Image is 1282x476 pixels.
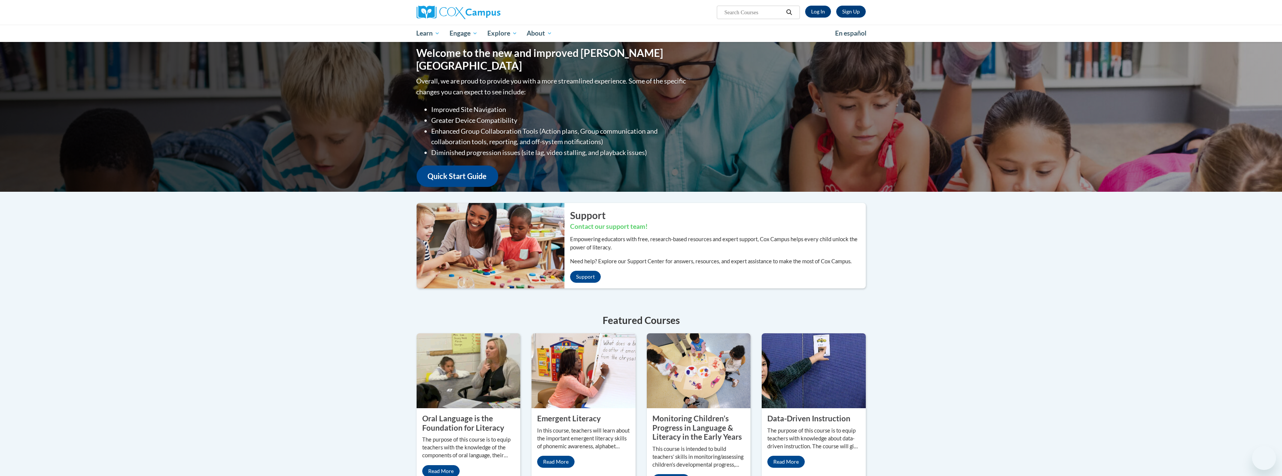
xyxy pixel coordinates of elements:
span: Learn [416,29,440,38]
div: Main menu [405,25,877,42]
a: Read More [537,456,575,468]
img: Cox Campus [417,6,500,19]
iframe: Button to launch messaging window [1252,446,1276,470]
img: Data-Driven Instruction [762,333,866,408]
img: Emergent Literacy [532,333,636,408]
h4: Featured Courses [417,313,866,328]
a: Log In [805,6,831,18]
a: Read More [767,456,805,468]
a: Explore [482,25,522,42]
a: Learn [412,25,445,42]
li: Diminished progression issues (site lag, video stalling, and playback issues) [432,147,688,158]
a: En español [830,25,871,41]
a: Support [570,271,601,283]
p: The purpose of this course is to equip teachers with knowledge about data-driven instruction. The... [767,427,860,451]
img: ... [411,203,564,288]
p: Need help? Explore our Support Center for answers, resources, and expert assistance to make the m... [570,257,866,266]
property: Emergent Literacy [537,414,601,423]
img: Monitoring Children’s Progress in Language & Literacy in the Early Years [647,333,751,408]
a: Engage [445,25,482,42]
a: Quick Start Guide [417,166,498,187]
li: Improved Site Navigation [432,104,688,115]
span: Explore [487,29,517,38]
h2: Support [570,209,866,222]
li: Enhanced Group Collaboration Tools (Action plans, Group communication and collaboration tools, re... [432,126,688,148]
button: Search [783,8,795,17]
h3: Contact our support team! [570,222,866,231]
p: Empowering educators with free, research-based resources and expert support, Cox Campus helps eve... [570,235,866,252]
p: This course is intended to build teachers’ skills in monitoring/assessing children’s developmenta... [652,445,745,469]
property: Data-Driven Instruction [767,414,850,423]
p: Overall, we are proud to provide you with a more streamlined experience. Some of the specific cha... [417,76,688,97]
p: The purpose of this course is to equip teachers with the knowledge of the components of oral lang... [422,436,515,460]
li: Greater Device Compatibility [432,115,688,126]
a: About [522,25,557,42]
h1: Welcome to the new and improved [PERSON_NAME][GEOGRAPHIC_DATA] [417,47,688,72]
property: Monitoring Children’s Progress in Language & Literacy in the Early Years [652,414,742,441]
p: In this course, teachers will learn about the important emergent literacy skills of phonemic awar... [537,427,630,451]
span: About [527,29,552,38]
a: Cox Campus [417,6,559,19]
img: Oral Language is the Foundation for Literacy [417,333,521,408]
input: Search Courses [724,8,783,17]
property: Oral Language is the Foundation for Literacy [422,414,504,432]
span: En español [835,29,867,37]
span: Engage [450,29,478,38]
a: Register [836,6,866,18]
